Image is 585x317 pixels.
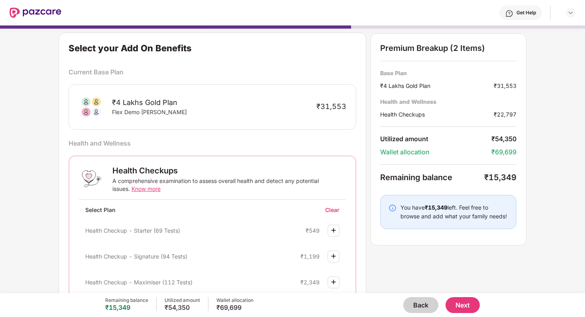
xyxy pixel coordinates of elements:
[112,108,292,116] div: Flex Demo [PERSON_NAME]
[329,226,338,235] img: svg+xml;base64,PHN2ZyBpZD0iUGx1cy0zMngzMiIgeG1sbnM9Imh0dHA6Ly93d3cudzMub3JnLzIwMDAvc3ZnIiB3aWR0aD...
[10,8,61,18] img: New Pazcare Logo
[380,135,491,143] div: Utilized amount
[329,277,338,287] img: svg+xml;base64,PHN2ZyBpZD0iUGx1cy0zMngzMiIgeG1sbnM9Imh0dHA6Ly93d3cudzMub3JnLzIwMDAvc3ZnIiB3aWR0aD...
[380,98,516,105] div: Health and Wellness
[85,279,192,286] span: Health Checkup - Maximiser (112 Tests)
[300,253,320,260] div: ₹1,199
[516,10,536,16] div: Get Help
[380,69,516,77] div: Base Plan
[85,253,187,260] span: Health Checkup - Signature (94 Tests)
[325,206,346,214] div: Clear
[329,251,338,261] img: svg+xml;base64,PHN2ZyBpZD0iUGx1cy0zMngzMiIgeG1sbnM9Imh0dHA6Ly93d3cudzMub3JnLzIwMDAvc3ZnIiB3aWR0aD...
[567,10,574,16] img: svg+xml;base64,PHN2ZyBpZD0iRHJvcGRvd24tMzJ4MzIiIHhtbG5zPSJodHRwOi8vd3d3LnczLm9yZy8yMDAwL3N2ZyIgd2...
[216,297,253,303] div: Wallet allocation
[216,303,253,311] div: ₹69,699
[79,94,104,120] img: svg+xml;base64,PHN2ZyB3aWR0aD0iODAiIGhlaWdodD0iODAiIHZpZXdCb3g9IjAgMCA4MCA4MCIgZmlsbD0ibm9uZSIgeG...
[380,173,484,182] div: Remaining balance
[316,102,346,111] div: ₹31,553
[494,82,516,90] div: ₹31,553
[112,166,346,175] div: Health Checkups
[165,303,200,311] div: ₹54,350
[389,204,397,212] img: svg+xml;base64,PHN2ZyBpZD0iSW5mby0yMHgyMCIgeG1sbnM9Imh0dHA6Ly93d3cudzMub3JnLzIwMDAvc3ZnIiB3aWR0aD...
[306,227,320,234] div: ₹549
[380,82,494,90] div: ₹4 Lakhs Gold Plan
[494,110,516,119] div: ₹22,797
[79,206,122,220] div: Select Plan
[112,98,308,107] div: ₹4 Lakhs Gold Plan
[132,185,161,192] span: Know more
[446,297,480,313] button: Next
[491,135,516,143] div: ₹54,350
[505,10,513,18] img: svg+xml;base64,PHN2ZyBpZD0iSGVscC0zMngzMiIgeG1sbnM9Imh0dHA6Ly93d3cudzMub3JnLzIwMDAvc3ZnIiB3aWR0aD...
[69,139,356,148] div: Health and Wellness
[79,166,104,191] img: Health Checkups
[380,43,516,53] div: Premium Breakup (2 Items)
[484,173,516,182] div: ₹15,349
[380,148,491,156] div: Wallet allocation
[69,68,356,76] div: Current Base Plan
[85,227,180,234] span: Health Checkup - Starter (69 Tests)
[403,297,438,313] button: Back
[380,110,494,119] div: Health Checkups
[400,203,508,221] div: You have left. Feel free to browse and add what your family needs!
[491,148,516,156] div: ₹69,699
[165,297,200,303] div: Utilized amount
[69,43,356,58] div: Select your Add On Benefits
[105,297,148,303] div: Remaining balance
[112,177,330,193] div: A comprehensive examination to assess overall health and detect any potential issues.
[300,279,320,286] div: ₹2,349
[425,204,448,211] b: ₹15,349
[105,303,148,311] div: ₹15,349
